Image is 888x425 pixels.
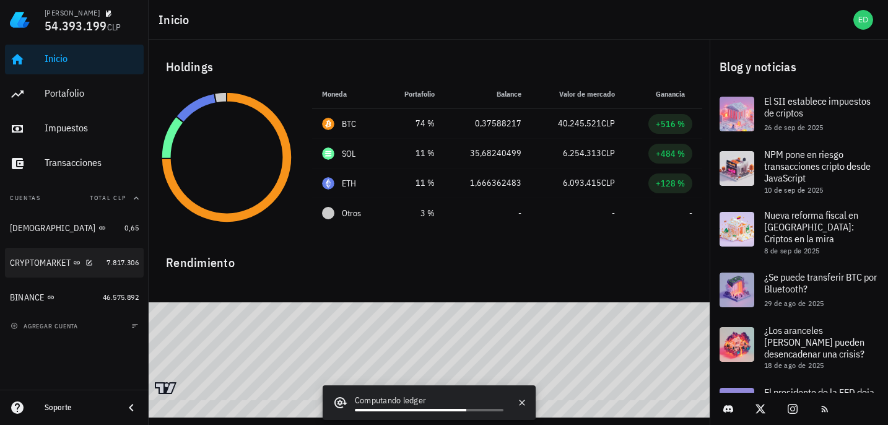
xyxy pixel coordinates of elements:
[312,79,384,109] th: Moneda
[455,147,521,160] div: 35,68240499
[601,147,615,159] span: CLP
[563,147,601,159] span: 6.254.313
[384,79,445,109] th: Portafolio
[656,118,685,130] div: +516 %
[518,208,521,219] span: -
[764,148,871,184] span: NPM pone en riesgo transacciones cripto desde JavaScript
[764,123,824,132] span: 26 de sep de 2025
[531,79,625,109] th: Valor de mercado
[764,246,819,255] span: 8 de sep de 2025
[764,209,858,245] span: Nueva reforma fiscal en [GEOGRAPHIC_DATA]: Criptos en la mira
[5,213,144,243] a: [DEMOGRAPHIC_DATA] 0,65
[601,177,615,188] span: CLP
[656,177,685,190] div: +128 %
[322,147,334,160] div: SOL-icon
[5,149,144,178] a: Transacciones
[445,79,531,109] th: Balance
[355,394,503,409] div: Computando ledger
[342,118,357,130] div: BTC
[764,95,871,119] span: El SII establece impuestos de criptos
[10,10,30,30] img: LedgiFi
[45,87,139,99] div: Portafolio
[601,118,615,129] span: CLP
[124,223,139,232] span: 0,65
[322,177,334,190] div: ETH-icon
[394,147,435,160] div: 11 %
[394,177,435,190] div: 11 %
[5,45,144,74] a: Inicio
[455,177,521,190] div: 1,666362483
[5,79,144,109] a: Portafolio
[394,117,435,130] div: 74 %
[5,248,144,278] a: CRYPTOMARKET 7.817.306
[710,317,888,378] a: ¿Los aranceles [PERSON_NAME] pueden desencadenar una crisis? 18 de ago de 2025
[764,299,824,308] span: 29 de ago de 2025
[7,320,84,332] button: agregar cuenta
[45,17,107,34] span: 54.393.199
[563,177,601,188] span: 6.093.415
[10,223,96,234] div: [DEMOGRAPHIC_DATA]
[656,89,692,99] span: Ganancia
[103,292,139,302] span: 46.575.892
[10,292,45,303] div: BINANCE
[656,147,685,160] div: +484 %
[558,118,601,129] span: 40.245.521
[612,208,615,219] span: -
[455,117,521,130] div: 0,37588217
[5,283,144,312] a: BINANCE 46.575.892
[5,114,144,144] a: Impuestos
[10,258,71,268] div: CRYPTOMARKET
[156,47,702,87] div: Holdings
[13,322,78,330] span: agregar cuenta
[322,118,334,130] div: BTC-icon
[764,185,824,195] span: 10 de sep de 2025
[107,22,121,33] span: CLP
[710,141,888,202] a: NPM pone en riesgo transacciones cripto desde JavaScript 10 de sep de 2025
[155,382,176,394] a: Charting by TradingView
[394,207,435,220] div: 3 %
[107,258,139,267] span: 7.817.306
[90,194,126,202] span: Total CLP
[342,177,357,190] div: ETH
[45,8,100,18] div: [PERSON_NAME]
[764,361,824,370] span: 18 de ago de 2025
[689,208,692,219] span: -
[710,87,888,141] a: El SII establece impuestos de criptos 26 de sep de 2025
[710,47,888,87] div: Blog y noticias
[156,243,702,273] div: Rendimiento
[342,147,356,160] div: SOL
[45,403,114,413] div: Soporte
[45,157,139,169] div: Transacciones
[5,183,144,213] button: CuentasTotal CLP
[764,324,864,360] span: ¿Los aranceles [PERSON_NAME] pueden desencadenar una crisis?
[710,263,888,317] a: ¿Se puede transferir BTC por Bluetooth? 29 de ago de 2025
[710,202,888,263] a: Nueva reforma fiscal en [GEOGRAPHIC_DATA]: Criptos en la mira 8 de sep de 2025
[45,53,139,64] div: Inicio
[342,207,361,220] span: Otros
[159,10,194,30] h1: Inicio
[764,271,877,295] span: ¿Se puede transferir BTC por Bluetooth?
[45,122,139,134] div: Impuestos
[853,10,873,30] div: avatar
